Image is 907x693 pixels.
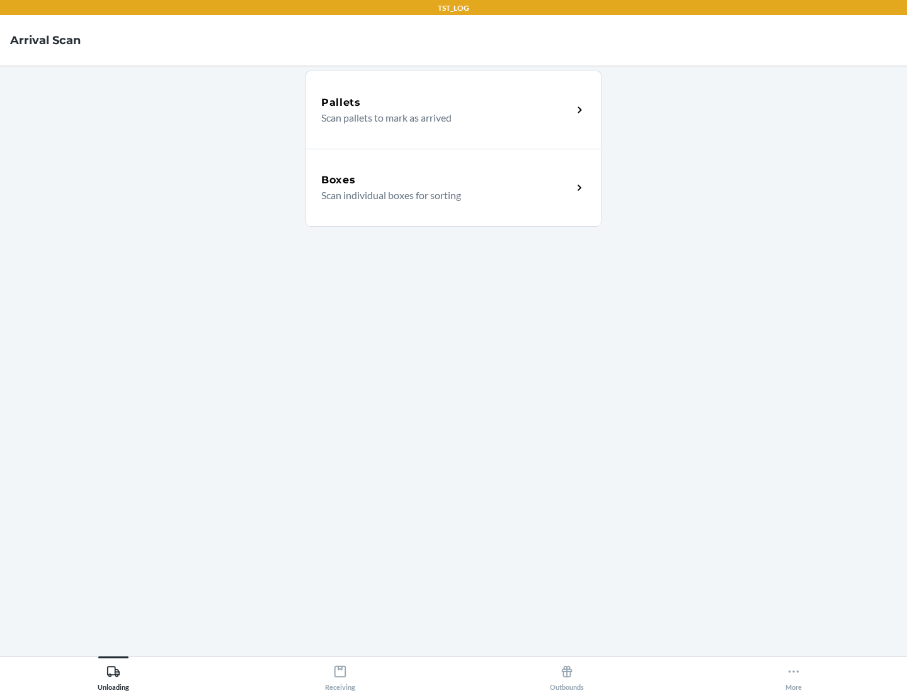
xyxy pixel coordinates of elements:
p: Scan pallets to mark as arrived [321,110,562,125]
button: Receiving [227,656,453,691]
button: More [680,656,907,691]
h5: Pallets [321,95,361,110]
h5: Boxes [321,173,356,188]
p: Scan individual boxes for sorting [321,188,562,203]
div: Unloading [98,660,129,691]
a: BoxesScan individual boxes for sorting [305,149,602,227]
h4: Arrival Scan [10,32,81,49]
div: Outbounds [550,660,584,691]
div: Receiving [325,660,355,691]
p: TST_LOG [438,3,469,14]
a: PalletsScan pallets to mark as arrived [305,71,602,149]
button: Outbounds [453,656,680,691]
div: More [785,660,802,691]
